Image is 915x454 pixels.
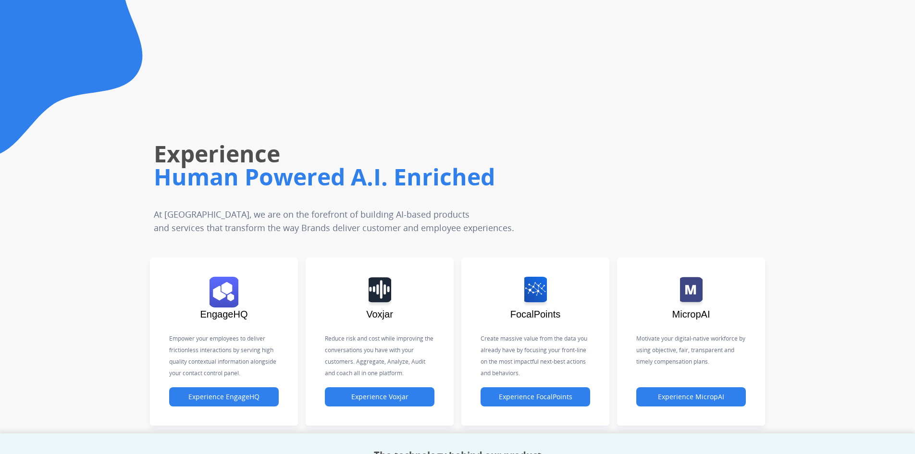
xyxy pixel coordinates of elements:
[325,387,434,406] button: Experience Voxjar
[369,277,391,307] img: logo
[210,277,238,307] img: logo
[636,387,746,406] button: Experience MicropAI
[325,333,434,379] p: Reduce risk and cost while improving the conversations you have with your customers. Aggregate, A...
[154,161,646,192] h1: Human Powered A.I. Enriched
[524,277,547,307] img: logo
[169,333,279,379] p: Empower your employees to deliver frictionless interactions by serving high quality contextual in...
[169,393,279,401] a: Experience EngageHQ
[680,277,703,307] img: logo
[672,309,710,319] span: MicropAI
[154,208,584,234] p: At [GEOGRAPHIC_DATA], we are on the forefront of building AI-based products and services that tra...
[510,309,561,319] span: FocalPoints
[481,333,590,379] p: Create massive value from the data you already have by focusing your front-line on the most impac...
[481,387,590,406] button: Experience FocalPoints
[154,138,646,169] h1: Experience
[481,393,590,401] a: Experience FocalPoints
[636,333,746,368] p: Motivate your digital-native workforce by using objective, fair, transparent and timely compensat...
[366,309,393,319] span: Voxjar
[200,309,248,319] span: EngageHQ
[636,393,746,401] a: Experience MicropAI
[325,393,434,401] a: Experience Voxjar
[169,387,279,406] button: Experience EngageHQ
